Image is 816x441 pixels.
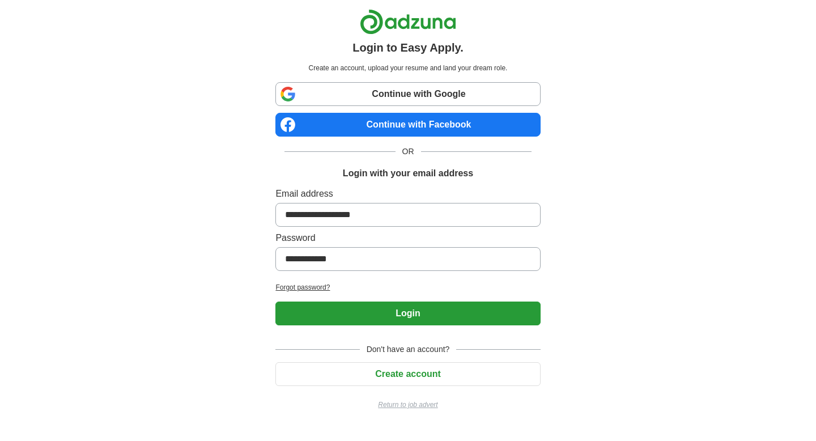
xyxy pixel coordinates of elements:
[275,113,540,137] a: Continue with Facebook
[275,362,540,386] button: Create account
[360,9,456,35] img: Adzuna logo
[275,400,540,410] a: Return to job advert
[343,167,473,180] h1: Login with your email address
[352,39,464,56] h1: Login to Easy Apply.
[275,302,540,325] button: Login
[396,146,421,158] span: OR
[275,231,540,245] label: Password
[360,344,457,355] span: Don't have an account?
[275,187,540,201] label: Email address
[275,369,540,379] a: Create account
[278,63,538,73] p: Create an account, upload your resume and land your dream role.
[275,282,540,292] a: Forgot password?
[275,82,540,106] a: Continue with Google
